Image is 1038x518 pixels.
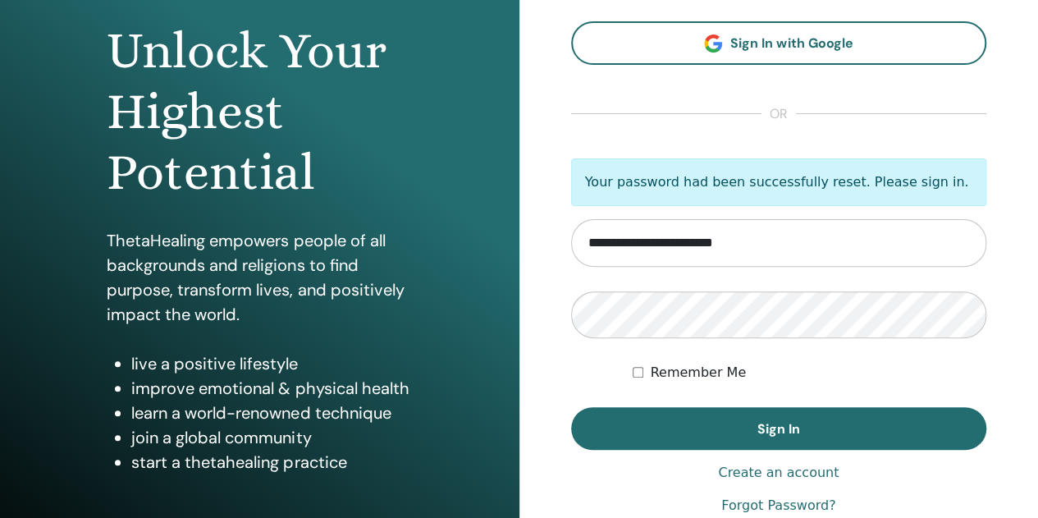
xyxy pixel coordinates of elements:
[131,376,412,401] li: improve emotional & physical health
[650,363,746,383] label: Remember Me
[721,496,835,516] a: Forgot Password?
[131,425,412,450] li: join a global community
[761,104,796,124] span: or
[131,401,412,425] li: learn a world-renowned technique
[107,21,412,204] h1: Unlock Your Highest Potential
[131,450,412,474] li: start a thetahealing practice
[571,158,987,206] p: Your password had been successfully reset. Please sign in.
[633,363,986,383] div: Keep me authenticated indefinitely or until I manually logout
[571,21,987,65] a: Sign In with Google
[757,420,800,438] span: Sign In
[107,228,412,327] p: ThetaHealing empowers people of all backgrounds and religions to find purpose, transform lives, a...
[571,407,987,450] button: Sign In
[730,34,853,52] span: Sign In with Google
[131,351,412,376] li: live a positive lifestyle
[718,463,839,483] a: Create an account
